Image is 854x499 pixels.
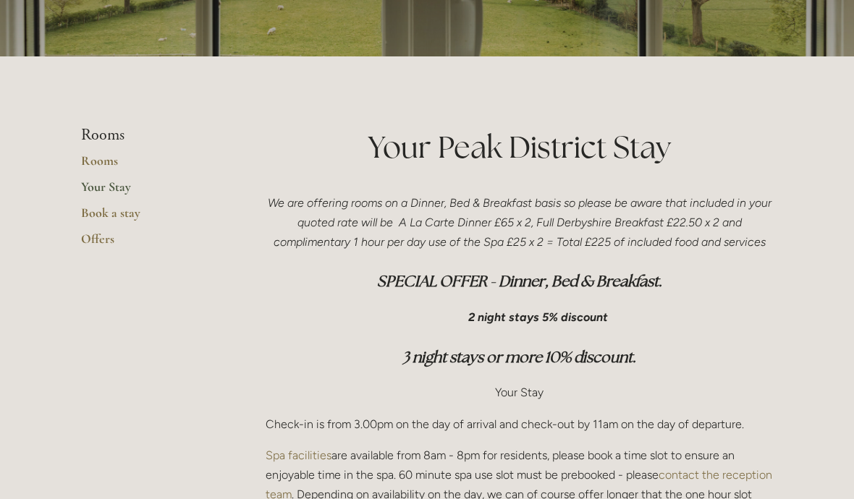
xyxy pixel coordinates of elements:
[468,310,608,324] em: 2 night stays 5% discount
[266,448,331,462] a: Spa facilities
[266,126,773,169] h1: Your Peak District Stay
[81,153,219,179] a: Rooms
[266,414,773,434] p: Check-in is from 3.00pm on the day of arrival and check-out by 11am on the day of departure.
[268,196,774,249] em: We are offering rooms on a Dinner, Bed & Breakfast basis so please be aware that included in your...
[81,179,219,205] a: Your Stay
[377,271,662,291] em: SPECIAL OFFER - Dinner, Bed & Breakfast.
[266,383,773,402] p: Your Stay
[402,347,636,367] em: 3 night stays or more 10% discount.
[81,231,219,257] a: Offers
[81,126,219,145] li: Rooms
[81,205,219,231] a: Book a stay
